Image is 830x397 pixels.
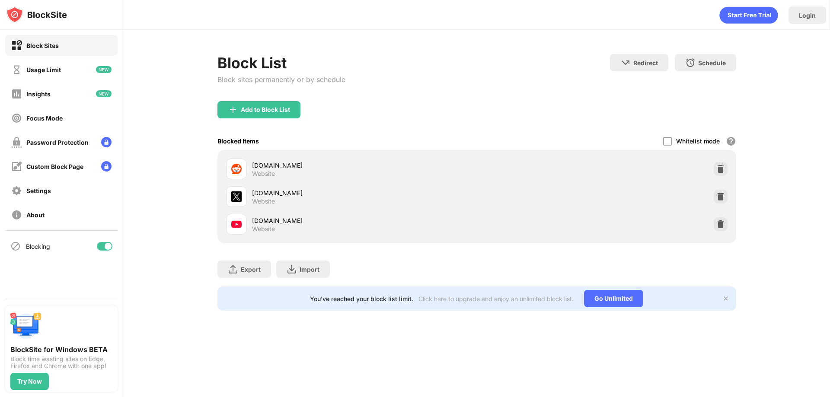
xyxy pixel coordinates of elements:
[10,345,112,354] div: BlockSite for Windows BETA
[676,137,720,145] div: Whitelist mode
[10,356,112,369] div: Block time wasting sites on Edge, Firefox and Chrome with one app!
[698,59,726,67] div: Schedule
[217,137,259,145] div: Blocked Items
[11,89,22,99] img: insights-off.svg
[231,164,242,174] img: favicons
[11,185,22,196] img: settings-off.svg
[26,243,50,250] div: Blocking
[26,114,63,122] div: Focus Mode
[252,170,275,178] div: Website
[241,106,290,113] div: Add to Block List
[719,6,778,24] div: animation
[26,211,45,219] div: About
[11,113,22,124] img: focus-off.svg
[252,161,477,170] div: [DOMAIN_NAME]
[11,40,22,51] img: block-on.svg
[241,266,261,273] div: Export
[10,241,21,251] img: blocking-icon.svg
[6,6,67,23] img: logo-blocksite.svg
[11,137,22,148] img: password-protection-off.svg
[26,187,51,194] div: Settings
[17,378,42,385] div: Try Now
[252,225,275,233] div: Website
[11,161,22,172] img: customize-block-page-off.svg
[26,66,61,73] div: Usage Limit
[26,42,59,49] div: Block Sites
[300,266,319,273] div: Import
[633,59,658,67] div: Redirect
[26,90,51,98] div: Insights
[418,295,574,302] div: Click here to upgrade and enjoy an unlimited block list.
[584,290,643,307] div: Go Unlimited
[96,90,112,97] img: new-icon.svg
[101,161,112,172] img: lock-menu.svg
[231,219,242,229] img: favicons
[10,311,41,342] img: push-desktop.svg
[11,64,22,75] img: time-usage-off.svg
[231,191,242,202] img: favicons
[799,12,816,19] div: Login
[722,295,729,302] img: x-button.svg
[217,54,345,72] div: Block List
[310,295,413,302] div: You’ve reached your block list limit.
[11,210,22,220] img: about-off.svg
[26,163,83,170] div: Custom Block Page
[252,216,477,225] div: [DOMAIN_NAME]
[252,197,275,205] div: Website
[101,137,112,147] img: lock-menu.svg
[96,66,112,73] img: new-icon.svg
[252,188,477,197] div: [DOMAIN_NAME]
[26,139,89,146] div: Password Protection
[217,75,345,84] div: Block sites permanently or by schedule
